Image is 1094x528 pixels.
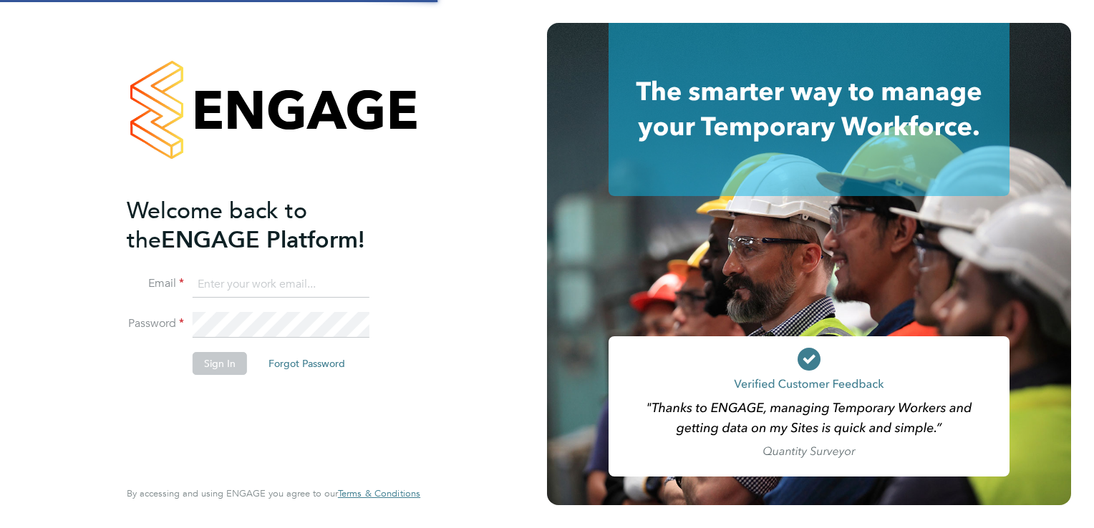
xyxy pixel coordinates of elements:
h2: ENGAGE Platform! [127,196,406,255]
input: Enter your work email... [193,272,369,298]
span: By accessing and using ENGAGE you agree to our [127,487,420,499]
span: Welcome back to the [127,197,307,254]
a: Terms & Conditions [338,488,420,499]
span: Terms & Conditions [338,487,420,499]
button: Sign In [193,352,247,375]
button: Forgot Password [257,352,357,375]
label: Password [127,316,184,331]
label: Email [127,276,184,291]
